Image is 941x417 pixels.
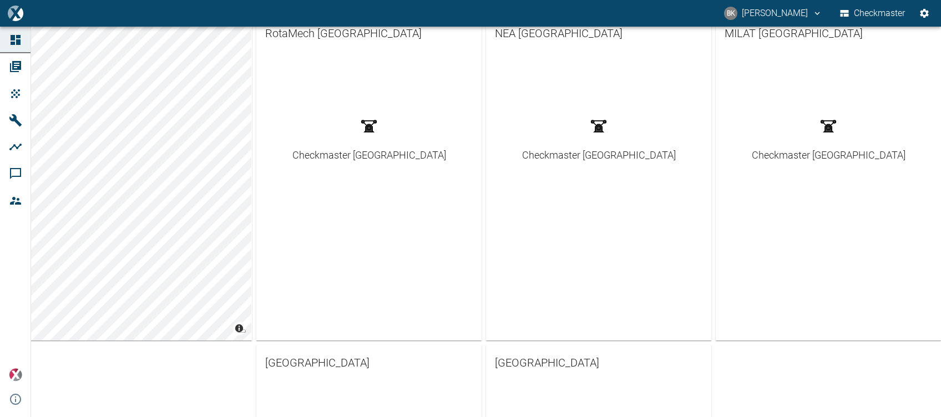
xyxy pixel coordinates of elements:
[256,16,482,51] a: RotaMech [GEOGRAPHIC_DATA]
[495,24,702,42] span: NEA [GEOGRAPHIC_DATA]
[292,111,446,162] a: Checkmaster [GEOGRAPHIC_DATA]
[838,3,908,23] button: Checkmaster
[8,6,23,21] img: logo
[914,3,934,23] button: Settings
[724,7,737,20] div: BK
[495,354,702,372] span: [GEOGRAPHIC_DATA]
[522,148,676,162] div: Checkmaster [GEOGRAPHIC_DATA]
[486,16,711,51] a: NEA [GEOGRAPHIC_DATA]
[292,148,446,162] div: Checkmaster [GEOGRAPHIC_DATA]
[722,3,824,23] button: balreddy.kontham@neuman-esser.ae
[752,111,905,162] a: Checkmaster [GEOGRAPHIC_DATA]
[256,345,482,380] a: [GEOGRAPHIC_DATA]
[522,111,676,162] a: Checkmaster [GEOGRAPHIC_DATA]
[265,354,473,372] span: [GEOGRAPHIC_DATA]
[9,368,22,382] img: Xplore Logo
[752,148,905,162] div: Checkmaster [GEOGRAPHIC_DATA]
[265,24,473,42] span: RotaMech [GEOGRAPHIC_DATA]
[716,16,941,51] a: MILAT [GEOGRAPHIC_DATA]
[27,16,251,340] canvas: Map
[486,345,711,380] a: [GEOGRAPHIC_DATA]
[725,24,932,42] span: MILAT [GEOGRAPHIC_DATA]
